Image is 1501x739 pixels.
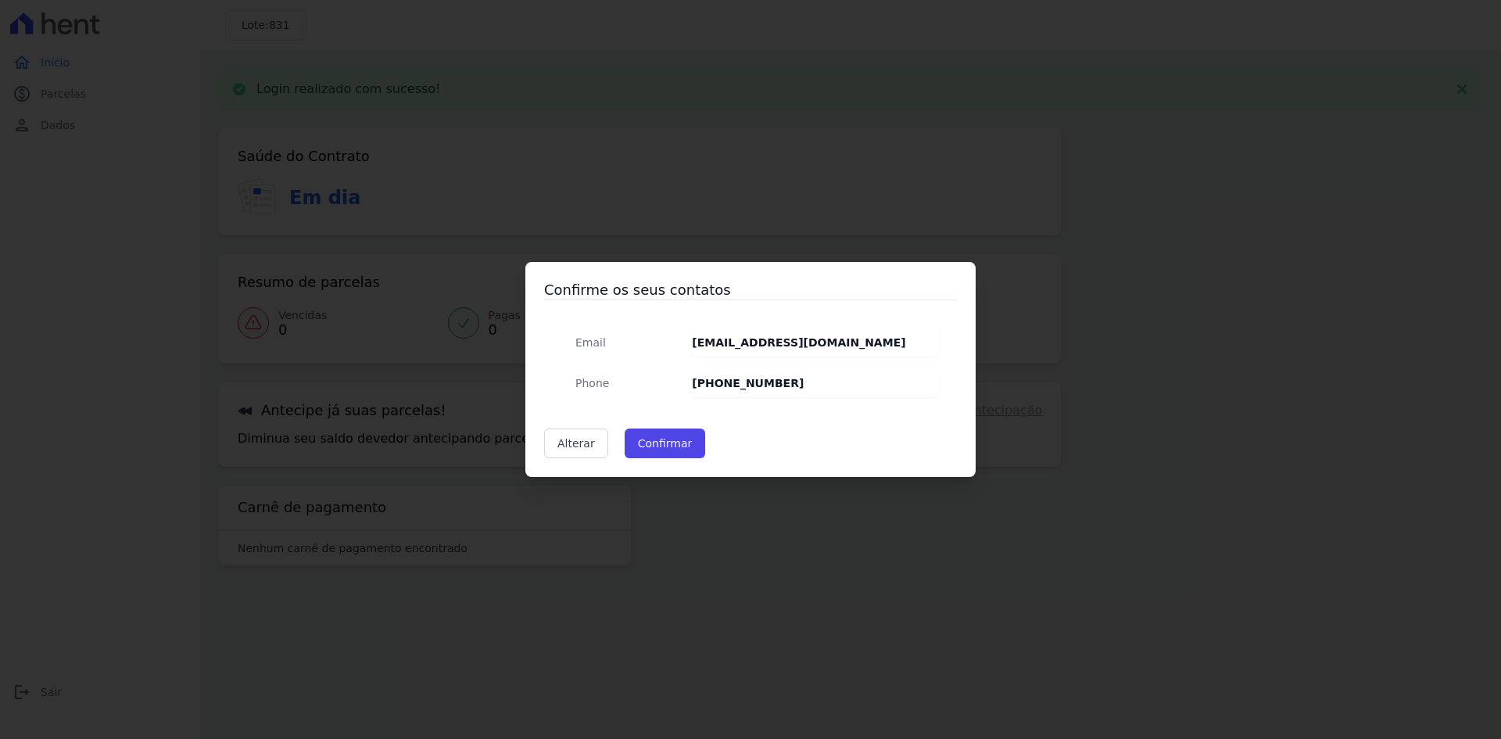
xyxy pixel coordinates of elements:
[575,336,606,349] span: translation missing: pt-BR.public.contracts.modal.confirmation.email
[544,281,957,300] h3: Confirme os seus contatos
[625,429,706,458] button: Confirmar
[575,377,609,389] span: translation missing: pt-BR.public.contracts.modal.confirmation.phone
[544,429,608,458] a: Alterar
[692,377,804,389] strong: [PHONE_NUMBER]
[692,336,905,349] strong: [EMAIL_ADDRESS][DOMAIN_NAME]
